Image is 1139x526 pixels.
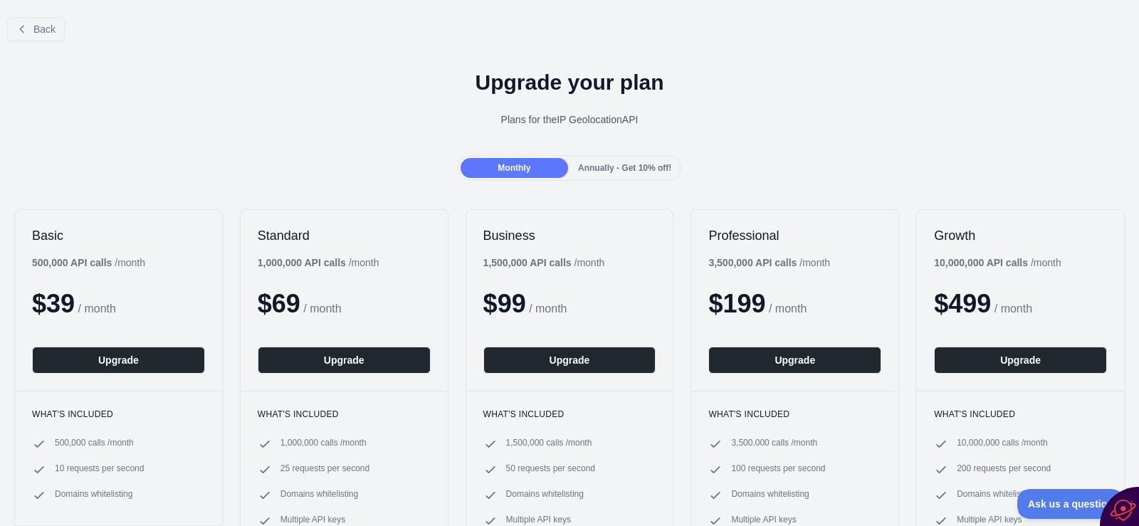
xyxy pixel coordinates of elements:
b: 3,500,000 API calls [708,257,797,268]
span: $ 199 [708,289,765,318]
h2: Professional [708,227,881,244]
div: / month [934,256,1061,270]
span: $ 99 [483,289,526,318]
span: $ 499 [934,289,991,318]
h2: Growth [934,227,1107,244]
h2: Standard [258,227,431,244]
div: / month [483,256,605,270]
div: / month [708,256,830,270]
h2: Business [483,227,656,244]
b: 1,500,000 API calls [483,257,572,268]
b: 10,000,000 API calls [934,257,1028,268]
iframe: Toggle Customer Support [1017,489,1125,519]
